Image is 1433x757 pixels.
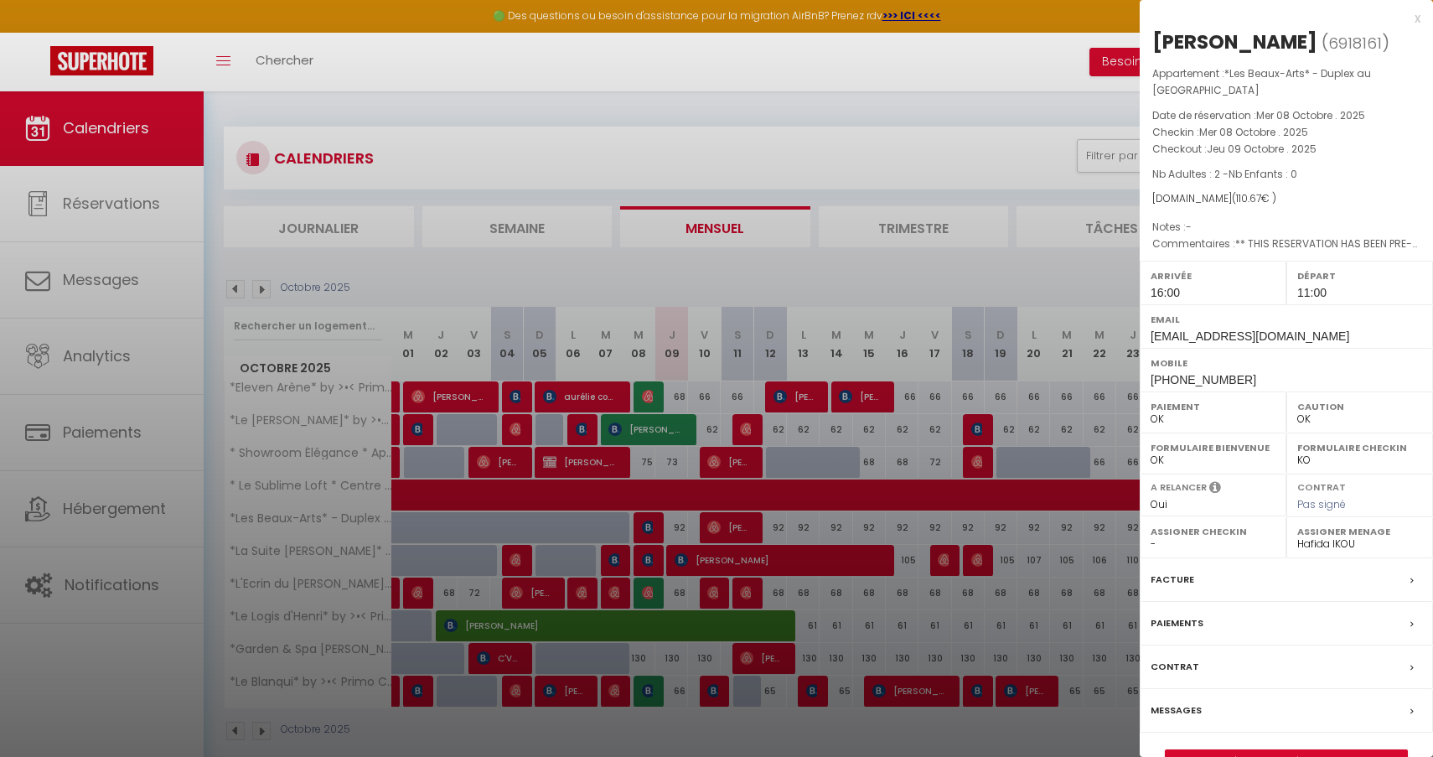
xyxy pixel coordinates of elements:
[1151,398,1275,415] label: Paiement
[1207,142,1317,156] span: Jeu 09 Octobre . 2025
[1152,219,1420,236] p: Notes :
[1151,311,1422,328] label: Email
[1199,125,1308,139] span: Mer 08 Octobre . 2025
[1152,66,1371,97] span: *Les Beaux-Arts* - Duplex au [GEOGRAPHIC_DATA]
[1297,497,1346,511] span: Pas signé
[1152,124,1420,141] p: Checkin :
[1297,523,1422,540] label: Assigner Menage
[1151,614,1203,632] label: Paiements
[1151,286,1180,299] span: 16:00
[1152,236,1420,252] p: Commentaires :
[1152,65,1420,99] p: Appartement :
[1151,523,1275,540] label: Assigner Checkin
[1151,267,1275,284] label: Arrivée
[1152,141,1420,158] p: Checkout :
[1151,702,1202,719] label: Messages
[1151,373,1256,386] span: [PHONE_NUMBER]
[1209,480,1221,499] i: Sélectionner OUI si vous souhaiter envoyer les séquences de messages post-checkout
[1152,167,1297,181] span: Nb Adultes : 2 -
[1151,355,1422,371] label: Mobile
[1152,29,1317,55] div: [PERSON_NAME]
[1151,658,1199,676] label: Contrat
[1152,107,1420,124] p: Date de réservation :
[1297,267,1422,284] label: Départ
[1152,191,1420,207] div: [DOMAIN_NAME]
[1151,571,1194,588] label: Facture
[1232,191,1276,205] span: ( € )
[1186,220,1192,234] span: -
[1322,31,1389,54] span: ( )
[1236,191,1261,205] span: 110.67
[1151,439,1275,456] label: Formulaire Bienvenue
[1297,286,1327,299] span: 11:00
[1151,329,1349,343] span: [EMAIL_ADDRESS][DOMAIN_NAME]
[1256,108,1365,122] span: Mer 08 Octobre . 2025
[1297,439,1422,456] label: Formulaire Checkin
[1140,8,1420,29] div: x
[1297,480,1346,491] label: Contrat
[1297,398,1422,415] label: Caution
[1229,167,1297,181] span: Nb Enfants : 0
[1328,33,1382,54] span: 6918161
[1151,480,1207,495] label: A relancer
